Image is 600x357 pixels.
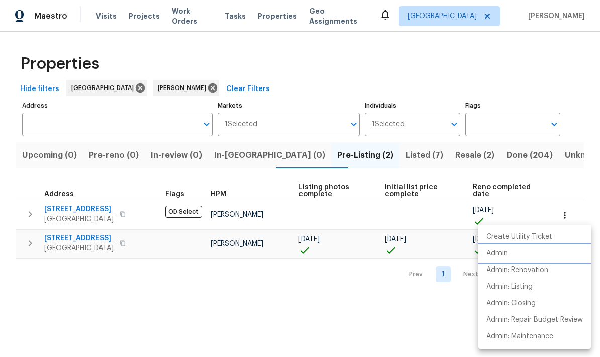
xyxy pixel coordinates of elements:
p: Create Utility Ticket [486,232,552,242]
p: Admin: Renovation [486,265,548,276]
p: Admin: Repair Budget Review [486,315,583,325]
p: Admin: Maintenance [486,331,553,342]
p: Admin: Closing [486,298,536,309]
p: Admin [486,248,508,259]
p: Admin: Listing [486,282,533,292]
